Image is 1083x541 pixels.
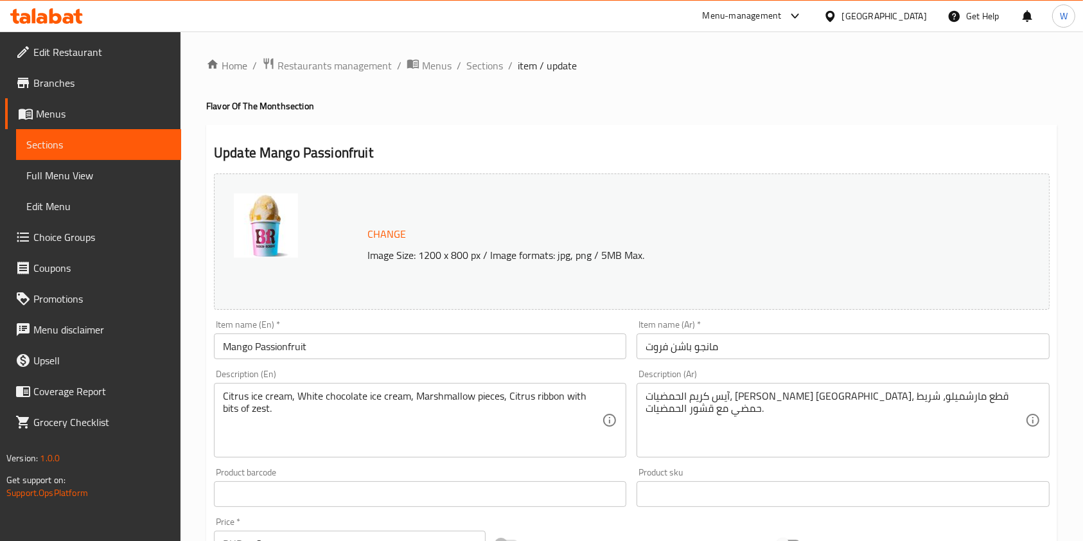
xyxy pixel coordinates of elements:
[5,345,181,376] a: Upsell
[5,98,181,129] a: Menus
[407,57,452,74] a: Menus
[5,37,181,67] a: Edit Restaurant
[637,333,1049,359] input: Enter name Ar
[33,414,171,430] span: Grocery Checklist
[16,191,181,222] a: Edit Menu
[16,160,181,191] a: Full Menu View
[422,58,452,73] span: Menus
[6,484,88,501] a: Support.OpsPlatform
[277,58,392,73] span: Restaurants management
[637,481,1049,507] input: Please enter product sku
[214,481,626,507] input: Please enter product barcode
[262,57,392,74] a: Restaurants management
[842,9,927,23] div: [GEOGRAPHIC_DATA]
[206,100,1057,112] h4: Flavor Of The Month section
[5,376,181,407] a: Coverage Report
[214,333,626,359] input: Enter name En
[646,390,1025,451] textarea: آيس كريم الحمضيات، [PERSON_NAME] [GEOGRAPHIC_DATA]، قطع مارشميلو، شريط حمضي مع قشور الحمضيات.
[5,283,181,314] a: Promotions
[5,222,181,253] a: Choice Groups
[206,57,1057,74] nav: breadcrumb
[206,58,247,73] a: Home
[40,450,60,466] span: 1.0.0
[234,193,298,258] img: WHITE_CHOCOLATE_CITRUS_MA638869700220403215.jpg
[252,58,257,73] li: /
[214,143,1050,163] h2: Update Mango Passionfruit
[6,450,38,466] span: Version:
[223,390,602,451] textarea: Citrus ice cream, White chocolate ice cream, Marshmallow pieces, Citrus ribbon with bits of zest.
[367,225,406,244] span: Change
[703,8,782,24] div: Menu-management
[33,44,171,60] span: Edit Restaurant
[33,322,171,337] span: Menu disclaimer
[362,221,411,247] button: Change
[518,58,577,73] span: item / update
[33,260,171,276] span: Coupons
[36,106,171,121] span: Menus
[6,472,66,488] span: Get support on:
[33,353,171,368] span: Upsell
[5,407,181,438] a: Grocery Checklist
[457,58,461,73] li: /
[1060,9,1068,23] span: W
[33,291,171,306] span: Promotions
[5,253,181,283] a: Coupons
[466,58,503,73] a: Sections
[508,58,513,73] li: /
[33,75,171,91] span: Branches
[362,247,959,263] p: Image Size: 1200 x 800 px / Image formats: jpg, png / 5MB Max.
[26,137,171,152] span: Sections
[26,199,171,214] span: Edit Menu
[5,314,181,345] a: Menu disclaimer
[5,67,181,98] a: Branches
[16,129,181,160] a: Sections
[397,58,401,73] li: /
[33,384,171,399] span: Coverage Report
[33,229,171,245] span: Choice Groups
[26,168,171,183] span: Full Menu View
